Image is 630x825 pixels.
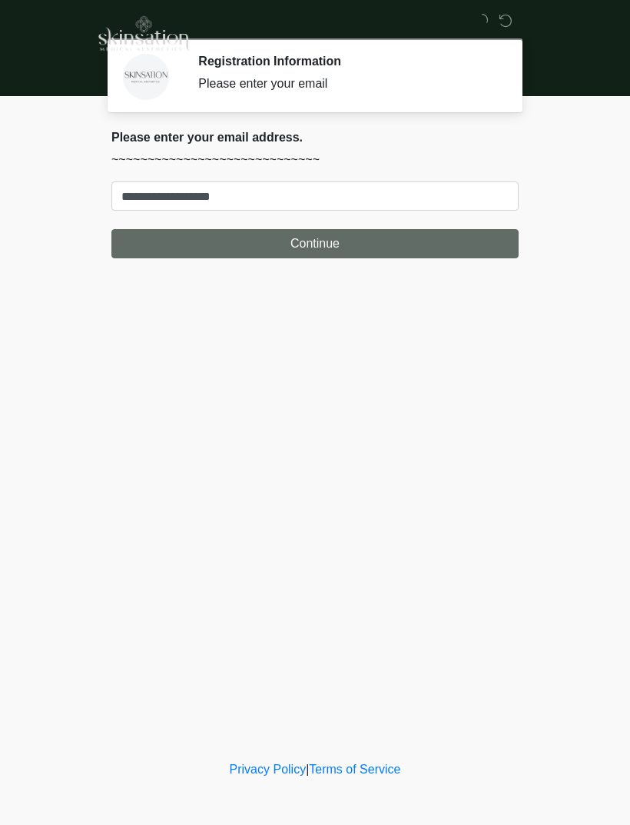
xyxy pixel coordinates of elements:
[306,763,309,776] a: |
[198,75,496,93] div: Please enter your email
[111,130,519,145] h2: Please enter your email address.
[230,763,307,776] a: Privacy Policy
[96,12,190,53] img: Skinsation Medical Aesthetics Logo
[111,229,519,258] button: Continue
[123,54,169,100] img: Agent Avatar
[111,151,519,169] p: ~~~~~~~~~~~~~~~~~~~~~~~~~~~~~
[309,763,400,776] a: Terms of Service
